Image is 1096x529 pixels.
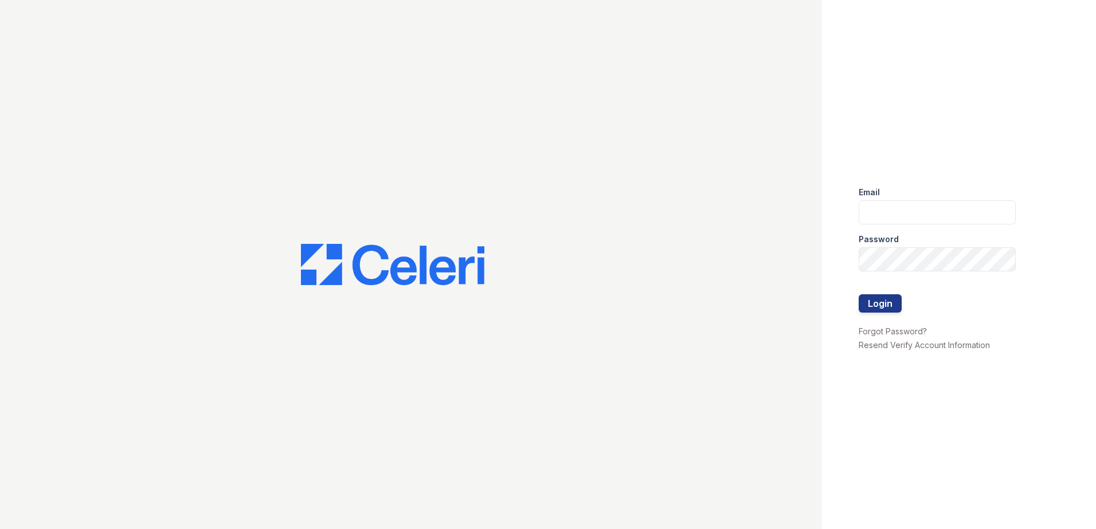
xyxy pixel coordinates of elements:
[301,244,484,285] img: CE_Logo_Blue-a8612792a0a2168367f1c8372b55b34899dd931a85d93a1a3d3e32e68fde9ad4.png
[859,294,902,313] button: Login
[859,187,880,198] label: Email
[859,234,899,245] label: Password
[859,326,927,336] a: Forgot Password?
[859,340,990,350] a: Resend Verify Account Information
